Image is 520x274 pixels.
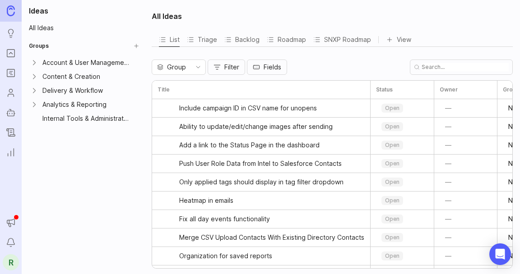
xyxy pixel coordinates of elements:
[25,5,143,16] h1: Ideas
[179,196,233,205] span: Heatmap in emails
[376,193,428,208] div: toggle menu
[376,249,428,263] div: toggle menu
[179,136,365,154] a: Add a link to the Status Page in the dashboard
[376,138,428,152] div: toggle menu
[179,122,333,131] span: Ability to update/edit/change images after sending
[152,59,206,75] div: toggle menu
[440,157,457,170] button: —
[224,32,260,46] button: Backlog
[208,59,245,75] button: Filter
[3,234,19,251] button: Notifications
[386,33,411,46] button: View
[422,63,509,71] input: Search...
[179,99,365,117] a: Include campaign ID in CSV name for unopens
[179,118,365,136] a: Ability to update/edit/change images after sending
[159,33,180,46] div: List
[385,142,399,149] p: open
[445,251,451,260] span: —
[440,120,457,133] button: —
[7,5,15,16] img: Canny Home
[3,65,19,81] a: Roadmaps
[179,251,272,260] span: Organization for saved reports
[25,84,143,97] div: Expand Delivery & WorkflowDelivery & WorkflowGroup settings
[440,176,457,188] button: —
[179,233,364,242] span: Merge CSV Upload Contacts With Existing Directory Contacts
[30,58,39,67] button: Expand Account & User Management
[313,33,371,46] div: SNXP Roadmap
[167,62,186,72] span: Group
[445,233,451,242] span: —
[25,112,143,125] a: Internal Tools & AdministrationGroup settings
[376,156,428,171] div: toggle menu
[179,247,365,265] a: Organization for saved reports
[385,234,399,241] p: open
[267,32,306,46] button: Roadmap
[179,215,270,224] span: Fix all day events functionality
[376,119,428,134] div: toggle menu
[445,196,451,205] span: —
[440,250,457,262] button: —
[445,178,451,187] span: —
[264,63,281,72] span: Fields
[159,32,180,46] button: List
[3,124,19,141] a: Changelog
[385,252,399,260] p: open
[376,175,428,189] div: toggle menu
[42,58,130,68] div: Account & User Management
[25,98,143,111] a: Expand Analytics & ReportingAnalytics & ReportingGroup settings
[179,178,344,187] span: Only applied tags should display in tag filter dropdown
[376,212,428,226] div: toggle menu
[440,139,457,151] button: —
[385,215,399,223] p: open
[42,100,130,110] div: Analytics & Reporting
[25,70,143,83] a: Expand Content & CreationContent & CreationGroup settings
[385,178,399,186] p: open
[247,59,287,75] button: Fields
[3,144,19,160] a: Reporting
[158,86,170,93] h3: Title
[42,114,130,123] div: Internal Tools & Administration
[3,254,19,270] button: R
[440,231,457,244] button: —
[179,173,365,191] a: Only applied tags should display in tag filter dropdown
[30,100,39,109] button: Expand Analytics & Reporting
[313,32,371,46] button: SNXP Roadmap
[445,159,451,168] span: —
[445,104,451,113] span: —
[179,141,320,150] span: Add a link to the Status Page in the dashboard
[503,86,520,93] h3: Group
[445,141,451,150] span: —
[130,40,143,52] button: Create Group
[42,72,130,82] div: Content & Creation
[42,86,130,96] div: Delivery & Workflow
[376,101,428,115] div: toggle menu
[440,194,457,207] button: —
[179,159,342,168] span: Push User Role Data from Intel to Salesforce Contacts
[385,105,399,112] p: open
[187,32,217,46] button: Triage
[179,192,365,210] a: Heatmap in emails
[152,11,182,22] h2: All Ideas
[224,63,239,72] span: Filter
[385,197,399,204] p: open
[3,105,19,121] a: Autopilot
[179,155,365,173] a: Push User Role Data from Intel to Salesforce Contacts
[489,243,511,265] div: Open Intercom Messenger
[29,41,49,50] h2: Groups
[440,213,457,225] button: —
[224,33,260,46] div: Backlog
[191,64,205,71] svg: toggle icon
[445,122,451,131] span: —
[267,33,306,46] div: Roadmap
[179,228,365,247] a: Merge CSV Upload Contacts With Existing Directory Contacts
[25,56,143,69] a: Expand Account & User ManagementAccount & User ManagementGroup settings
